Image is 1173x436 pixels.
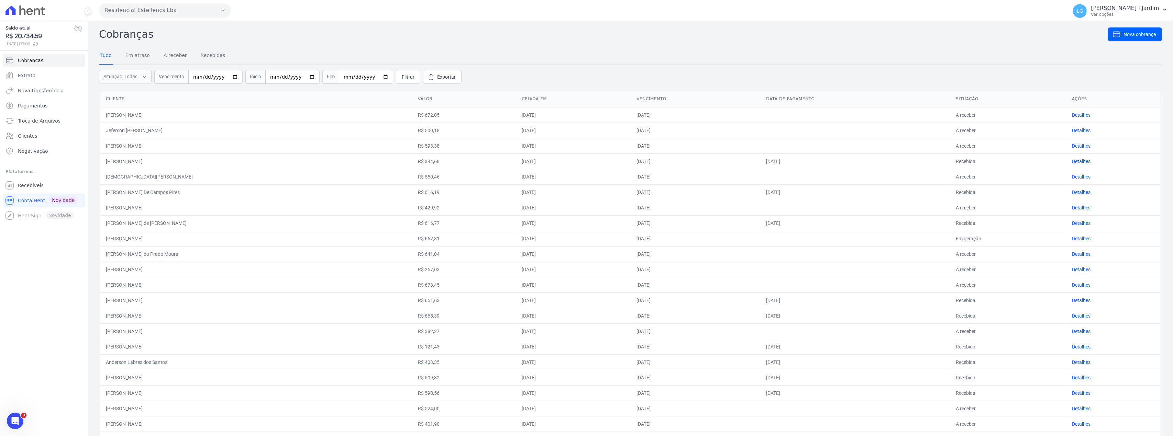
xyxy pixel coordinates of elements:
[5,41,74,47] span: [DATE] 09:03
[950,246,1066,262] td: A receber
[412,401,517,416] td: R$ 524,00
[1072,344,1091,349] a: Detalhes
[1072,421,1091,427] a: Detalhes
[516,339,631,354] td: [DATE]
[49,196,77,204] span: Novidade
[18,102,47,109] span: Pagamentos
[322,70,339,84] span: Fim
[1072,190,1091,195] a: Detalhes
[1072,267,1091,272] a: Detalhes
[412,138,517,153] td: R$ 593,38
[516,200,631,215] td: [DATE]
[3,194,85,207] a: Conta Hent Novidade
[1072,159,1091,164] a: Detalhes
[631,292,761,308] td: [DATE]
[950,215,1066,231] td: Recebida
[761,339,951,354] td: [DATE]
[100,370,412,385] td: [PERSON_NAME]
[516,323,631,339] td: [DATE]
[950,184,1066,200] td: Recebida
[1072,298,1091,303] a: Detalhes
[245,70,265,84] span: Início
[631,370,761,385] td: [DATE]
[99,70,152,83] button: Situação: Todas
[18,148,48,154] span: Negativação
[3,179,85,192] a: Recebíveis
[631,215,761,231] td: [DATE]
[100,308,412,323] td: [PERSON_NAME]
[100,231,412,246] td: [PERSON_NAME]
[516,138,631,153] td: [DATE]
[631,169,761,184] td: [DATE]
[402,73,414,80] span: Filtrar
[1066,91,1161,107] th: Ações
[950,107,1066,123] td: A receber
[631,123,761,138] td: [DATE]
[412,246,517,262] td: R$ 641,04
[99,47,113,65] a: Tudo
[1072,112,1091,118] a: Detalhes
[18,117,60,124] span: Troca de Arquivos
[162,47,188,65] a: A receber
[516,277,631,292] td: [DATE]
[412,292,517,308] td: R$ 651,63
[761,184,951,200] td: [DATE]
[154,70,188,84] span: Vencimento
[21,413,26,418] span: 8
[412,107,517,123] td: R$ 672,05
[18,57,43,64] span: Cobranças
[412,370,517,385] td: R$ 509,32
[1072,282,1091,288] a: Detalhes
[412,231,517,246] td: R$ 662,81
[5,168,82,176] div: Plataformas
[1072,128,1091,133] a: Detalhes
[631,138,761,153] td: [DATE]
[18,182,44,189] span: Recebíveis
[1091,5,1159,12] p: [PERSON_NAME] i Jardim
[516,292,631,308] td: [DATE]
[100,385,412,401] td: [PERSON_NAME]
[100,277,412,292] td: [PERSON_NAME]
[516,262,631,277] td: [DATE]
[950,354,1066,370] td: Recebida
[516,246,631,262] td: [DATE]
[950,169,1066,184] td: A receber
[761,292,951,308] td: [DATE]
[631,91,761,107] th: Vencimento
[99,26,1108,42] h2: Cobranças
[412,416,517,432] td: R$ 401,90
[3,129,85,143] a: Clientes
[1077,9,1083,13] span: LG
[1072,375,1091,380] a: Detalhes
[3,69,85,82] a: Extrato
[18,87,64,94] span: Nova transferência
[100,215,412,231] td: [PERSON_NAME] de [PERSON_NAME]
[1072,313,1091,319] a: Detalhes
[412,169,517,184] td: R$ 550,46
[950,339,1066,354] td: Recebida
[1072,236,1091,241] a: Detalhes
[412,153,517,169] td: R$ 394,68
[516,123,631,138] td: [DATE]
[516,231,631,246] td: [DATE]
[631,246,761,262] td: [DATE]
[950,308,1066,323] td: Recebida
[950,91,1066,107] th: Situação
[437,73,456,80] span: Exportar
[412,262,517,277] td: R$ 257,03
[950,385,1066,401] td: Recebida
[631,385,761,401] td: [DATE]
[516,308,631,323] td: [DATE]
[631,323,761,339] td: [DATE]
[100,323,412,339] td: [PERSON_NAME]
[516,370,631,385] td: [DATE]
[1072,329,1091,334] a: Detalhes
[100,339,412,354] td: [PERSON_NAME]
[761,215,951,231] td: [DATE]
[5,54,82,222] nav: Sidebar
[100,262,412,277] td: [PERSON_NAME]
[396,70,420,84] a: Filtrar
[950,153,1066,169] td: Recebida
[412,308,517,323] td: R$ 665,39
[1072,205,1091,210] a: Detalhes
